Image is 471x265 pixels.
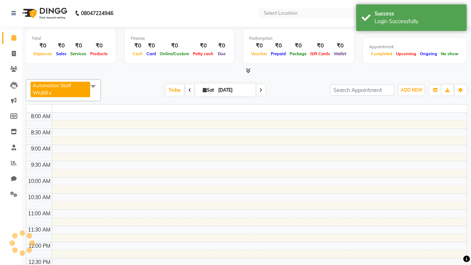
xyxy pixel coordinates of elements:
[131,42,145,50] div: ₹0
[308,42,332,50] div: ₹0
[27,242,52,250] div: 12:00 PM
[308,51,332,56] span: Gift Cards
[401,87,422,93] span: ADD NEW
[264,10,298,17] div: Select Location
[269,51,288,56] span: Prepaid
[216,51,227,56] span: Due
[32,51,54,56] span: Expenses
[439,51,460,56] span: No show
[399,85,424,95] button: ADD NEW
[369,51,394,56] span: Completed
[332,42,348,50] div: ₹0
[88,51,110,56] span: Products
[26,226,52,234] div: 11:30 AM
[29,113,52,120] div: 8:00 AM
[131,51,145,56] span: Cash
[249,51,269,56] span: Voucher
[29,161,52,169] div: 9:30 AM
[191,51,215,56] span: Petty cash
[288,42,308,50] div: ₹0
[418,51,439,56] span: Ongoing
[201,87,216,93] span: Sat
[54,51,68,56] span: Sales
[158,42,191,50] div: ₹0
[81,3,113,24] b: 08047224946
[29,145,52,153] div: 9:00 AM
[26,210,52,218] div: 11:00 AM
[375,10,461,18] div: Success
[29,129,52,137] div: 8:30 AM
[26,194,52,201] div: 10:30 AM
[330,84,394,96] input: Search Appointment
[33,82,71,96] span: Automation Staff WhJ66
[166,84,184,96] span: Today
[375,18,461,25] div: Login Successfully.
[88,42,110,50] div: ₹0
[54,42,68,50] div: ₹0
[394,51,418,56] span: Upcoming
[32,42,54,50] div: ₹0
[32,35,110,42] div: Total
[19,3,69,24] img: logo
[48,90,52,96] a: x
[269,42,288,50] div: ₹0
[249,35,348,42] div: Redemption
[288,51,308,56] span: Package
[145,51,158,56] span: Card
[158,51,191,56] span: Online/Custom
[191,42,215,50] div: ₹0
[249,42,269,50] div: ₹0
[145,42,158,50] div: ₹0
[68,42,88,50] div: ₹0
[131,35,228,42] div: Finance
[216,85,253,96] input: 2025-10-04
[332,51,348,56] span: Wallet
[26,177,52,185] div: 10:00 AM
[369,44,460,50] div: Appointment
[68,51,88,56] span: Services
[215,42,228,50] div: ₹0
